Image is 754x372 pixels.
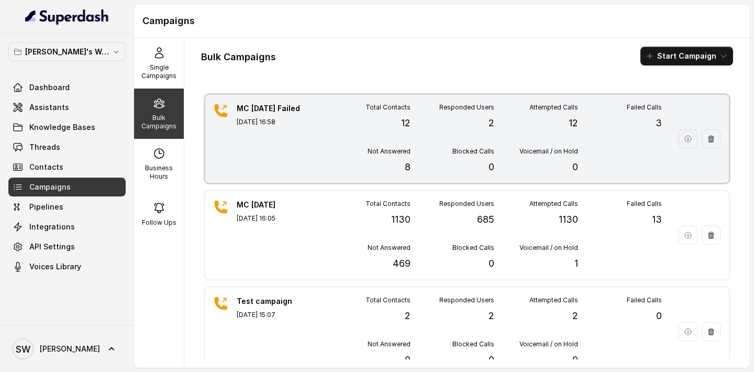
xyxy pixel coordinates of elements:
p: 8 [405,160,411,174]
a: Pipelines [8,198,126,216]
p: Blocked Calls [452,244,494,252]
p: [DATE] 16:58 [237,118,310,126]
h1: Bulk Campaigns [201,49,276,65]
p: 2 [572,309,578,323]
p: Attempted Calls [529,296,578,304]
p: Voicemail / on Hold [519,340,578,348]
a: Campaigns [8,178,126,196]
span: Threads [29,142,60,152]
p: Voicemail / on Hold [519,147,578,156]
p: 2 [489,309,494,323]
span: Campaigns [29,182,71,192]
p: MC [DATE] [237,200,310,210]
p: Attempted Calls [529,103,578,112]
p: 12 [569,116,578,130]
p: MC [DATE] Failed [237,103,310,114]
p: 0 [656,309,662,323]
p: 2 [489,116,494,130]
span: Voices Library [29,261,81,272]
a: Dashboard [8,78,126,97]
p: Total Contacts [365,296,411,304]
span: Integrations [29,222,75,232]
p: Responded Users [439,296,494,304]
p: Bulk Campaigns [138,114,180,130]
p: Business Hours [138,164,180,181]
p: Failed Calls [627,296,662,304]
p: Voicemail / on Hold [519,244,578,252]
p: [DATE] 16:05 [237,214,310,223]
p: [PERSON_NAME]'s Workspace [25,46,109,58]
p: 0 [489,160,494,174]
span: [PERSON_NAME] [40,344,100,354]
text: SW [16,344,30,355]
p: Blocked Calls [452,340,494,348]
p: Not Answered [368,340,411,348]
a: Knowledge Bases [8,118,126,137]
span: API Settings [29,242,75,252]
a: [PERSON_NAME] [8,334,126,364]
p: Responded Users [439,103,494,112]
p: Total Contacts [365,103,411,112]
p: 3 [656,116,662,130]
p: 1130 [391,212,411,227]
button: Start Campaign [640,47,733,65]
p: 0 [572,160,578,174]
button: [PERSON_NAME]'s Workspace [8,42,126,61]
p: Attempted Calls [529,200,578,208]
p: 2 [405,309,411,323]
h1: Campaigns [142,13,741,29]
span: Dashboard [29,82,70,93]
p: Blocked Calls [452,147,494,156]
a: API Settings [8,237,126,256]
p: 0 [489,256,494,271]
p: 12 [401,116,411,130]
a: Contacts [8,158,126,177]
p: Failed Calls [627,103,662,112]
p: Single Campaigns [138,63,180,80]
p: 1130 [559,212,578,227]
a: Voices Library [8,257,126,276]
a: Assistants [8,98,126,117]
p: 0 [489,353,494,367]
span: Assistants [29,102,69,113]
p: Not Answered [368,147,411,156]
p: Not Answered [368,244,411,252]
p: Total Contacts [365,200,411,208]
p: 469 [393,256,411,271]
p: 1 [574,256,578,271]
span: Contacts [29,162,63,172]
span: Knowledge Bases [29,122,95,133]
p: 0 [572,353,578,367]
span: Pipelines [29,202,63,212]
p: Test campaign [237,296,310,307]
p: Responded Users [439,200,494,208]
p: [DATE] 15:07 [237,311,310,319]
a: Threads [8,138,126,157]
p: 13 [652,212,662,227]
p: Failed Calls [627,200,662,208]
p: 685 [477,212,494,227]
img: light.svg [25,8,109,25]
p: Follow Ups [142,218,176,227]
a: Integrations [8,217,126,236]
p: 0 [405,353,411,367]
